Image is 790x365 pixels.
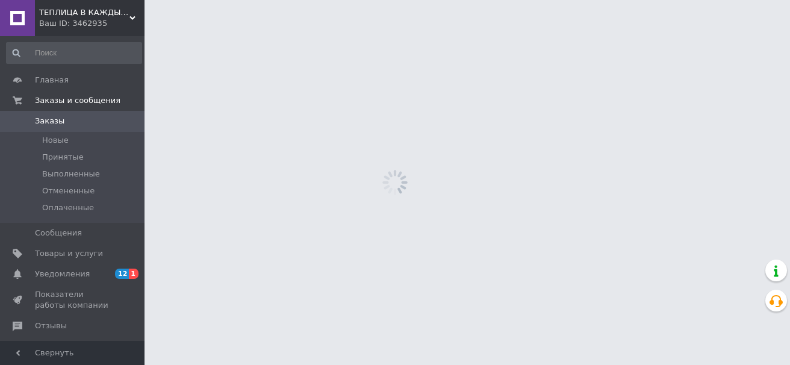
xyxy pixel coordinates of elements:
span: Сообщения [35,228,82,239]
span: Выполненные [42,169,100,179]
span: Заказы и сообщения [35,95,120,106]
span: Уведомления [35,269,90,279]
span: Новые [42,135,69,146]
span: Отзывы [35,320,67,331]
span: Отмененные [42,186,95,196]
span: Заказы [35,116,64,126]
span: Оплаченные [42,202,94,213]
span: Принятые [42,152,84,163]
div: Ваш ID: 3462935 [39,18,145,29]
input: Поиск [6,42,142,64]
span: 12 [115,269,129,279]
span: ТЕПЛИЦА В КАЖДЫЙ ДОМ [39,7,129,18]
span: 1 [129,269,138,279]
span: Показатели работы компании [35,289,111,311]
span: Главная [35,75,69,86]
span: Товары и услуги [35,248,103,259]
